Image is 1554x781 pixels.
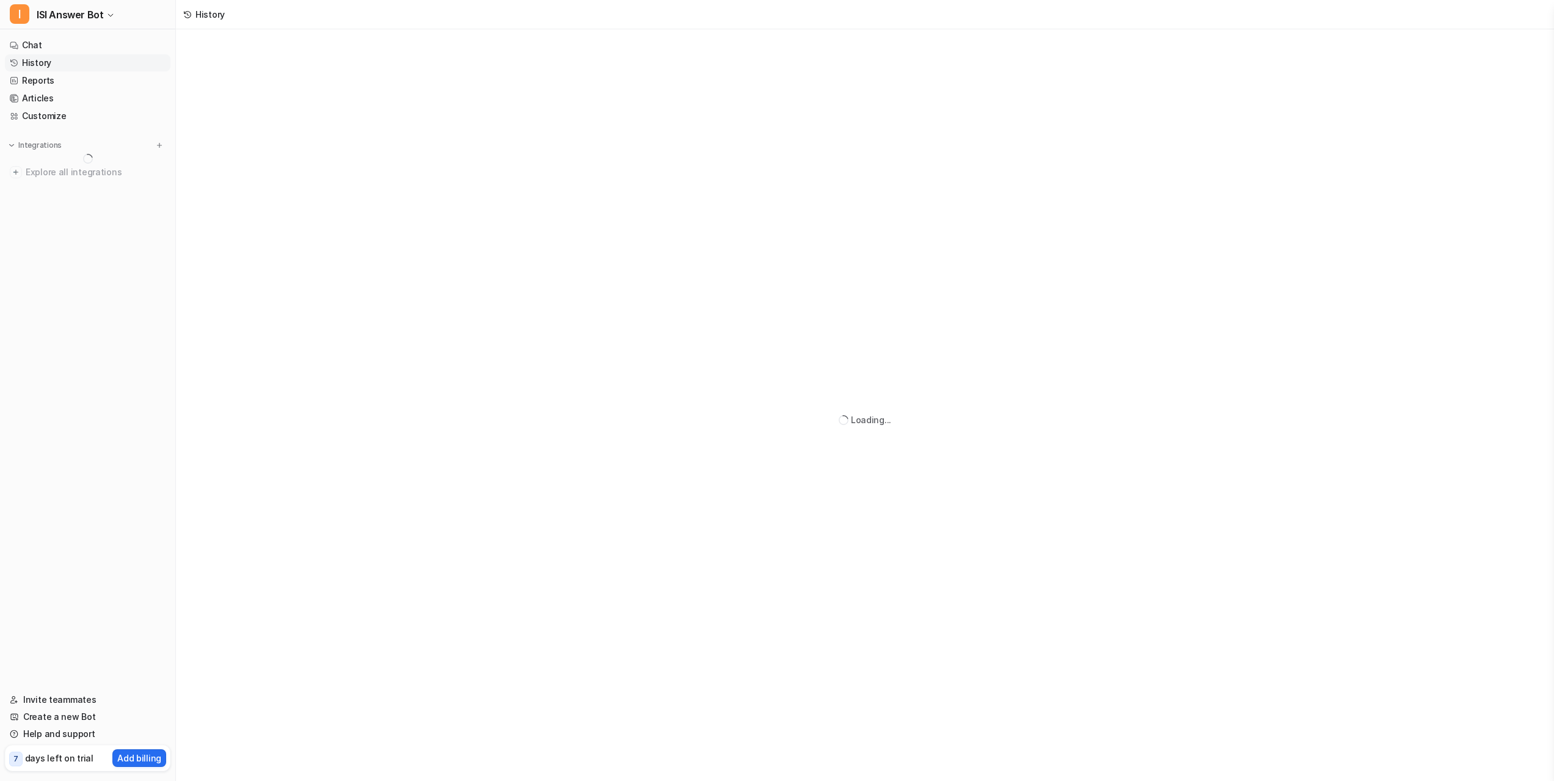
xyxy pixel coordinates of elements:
span: I [10,4,29,24]
p: 7 [13,754,18,765]
a: Create a new Bot [5,708,170,725]
a: Chat [5,37,170,54]
a: Customize [5,107,170,125]
button: Add billing [112,749,166,767]
p: Add billing [117,752,161,765]
a: Invite teammates [5,691,170,708]
a: Articles [5,90,170,107]
a: Help and support [5,725,170,743]
img: explore all integrations [10,166,22,178]
a: History [5,54,170,71]
a: Reports [5,72,170,89]
p: Integrations [18,140,62,150]
button: Integrations [5,139,65,151]
div: Loading... [851,413,891,426]
div: History [195,8,225,21]
span: Explore all integrations [26,162,166,182]
img: expand menu [7,141,16,150]
span: ISI Answer Bot [37,6,103,23]
a: Explore all integrations [5,164,170,181]
p: days left on trial [25,752,93,765]
img: menu_add.svg [155,141,164,150]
